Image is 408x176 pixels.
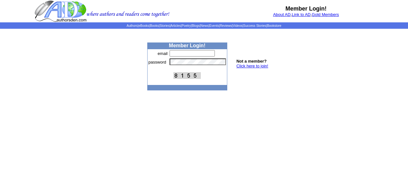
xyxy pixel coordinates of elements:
font: email [158,51,168,56]
a: Success Stories [243,24,266,27]
a: About AD [273,12,291,17]
a: Authors [127,24,137,27]
a: Stories [160,24,170,27]
a: Click here to join! [237,64,268,68]
font: password [149,60,166,65]
img: This Is CAPTCHA Image [173,72,201,79]
b: Member Login! [169,43,206,48]
a: eBooks [138,24,149,27]
a: Reviews [220,24,232,27]
span: | | | | | | | | | | | | [127,24,281,27]
b: Not a member? [237,59,267,64]
a: Gold Members [312,12,339,17]
a: Poetry [182,24,191,27]
b: Member Login! [286,5,327,12]
a: Books [150,24,159,27]
a: News [200,24,208,27]
a: Bookstore [267,24,281,27]
a: Videos [233,24,242,27]
a: Link to AD [292,12,310,17]
a: Articles [171,24,181,27]
a: Blogs [192,24,200,27]
a: Events [209,24,219,27]
font: , , [273,12,339,17]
